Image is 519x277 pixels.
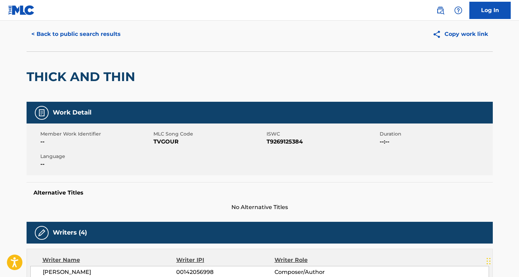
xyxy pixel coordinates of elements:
button: Copy work link [428,26,493,43]
span: Duration [380,130,491,138]
span: MLC Song Code [153,130,265,138]
div: Drag [487,251,491,271]
h5: Alternative Titles [33,189,486,196]
span: [PERSON_NAME] [43,268,177,276]
img: Writers [38,229,46,237]
div: Writer IPI [176,256,275,264]
span: -- [40,160,152,168]
span: TVGOUR [153,138,265,146]
span: --:-- [380,138,491,146]
h5: Writers (4) [53,229,87,237]
h5: Work Detail [53,109,91,117]
iframe: Chat Widget [485,244,519,277]
img: help [454,6,462,14]
span: Language [40,153,152,160]
span: 00142056998 [176,268,274,276]
span: Composer/Author [275,268,364,276]
img: Copy work link [432,30,445,39]
img: MLC Logo [8,5,35,15]
div: Writer Name [42,256,177,264]
img: Work Detail [38,109,46,117]
span: -- [40,138,152,146]
div: Help [451,3,465,17]
h2: THICK AND THIN [27,69,139,85]
a: Log In [469,2,511,19]
span: Member Work Identifier [40,130,152,138]
button: < Back to public search results [27,26,126,43]
a: Public Search [433,3,447,17]
span: T9269125384 [267,138,378,146]
span: No Alternative Titles [27,203,493,211]
img: search [436,6,445,14]
span: ISWC [267,130,378,138]
div: Writer Role [275,256,364,264]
